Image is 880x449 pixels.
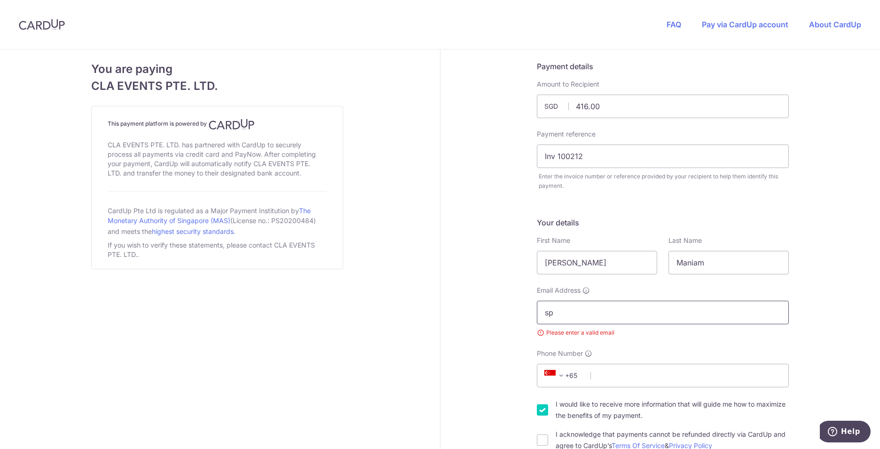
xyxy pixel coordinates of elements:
[668,236,702,245] label: Last Name
[209,119,255,130] img: CardUp
[537,95,789,118] input: Payment amount
[667,20,681,29] a: FAQ
[537,286,581,295] span: Email Address
[19,19,65,30] img: CardUp
[556,399,789,421] label: I would like to receive more information that will guide me how to maximize the benefits of my pa...
[537,349,583,358] span: Phone Number
[91,61,343,78] span: You are paying
[91,78,343,95] span: CLA EVENTS PTE. LTD.
[537,129,596,139] label: Payment reference
[108,119,327,130] h4: This payment platform is powered by
[537,217,789,228] h5: Your details
[108,203,327,239] div: CardUp Pte Ltd is regulated as a Major Payment Institution by (License no.: PS20200484) and meets...
[108,239,327,261] div: If you wish to verify these statements, please contact CLA EVENTS PTE. LTD..
[820,421,871,444] iframe: Opens a widget where you can find more information
[544,370,567,381] span: +65
[108,138,327,180] div: CLA EVENTS PTE. LTD. has partnered with CardUp to securely process all payments via credit card a...
[702,20,788,29] a: Pay via CardUp account
[537,301,789,324] input: Email address
[537,251,657,274] input: First name
[537,80,599,89] label: Amount to Recipient
[537,61,789,72] h5: Payment details
[542,370,584,381] span: +65
[537,236,570,245] label: First Name
[544,102,569,111] span: SGD
[539,172,789,191] div: Enter the invoice number or reference provided by your recipient to help them identify this payment.
[537,328,789,337] small: Please enter a valid email
[668,251,789,274] input: Last name
[152,227,234,235] a: highest security standards
[809,20,861,29] a: About CardUp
